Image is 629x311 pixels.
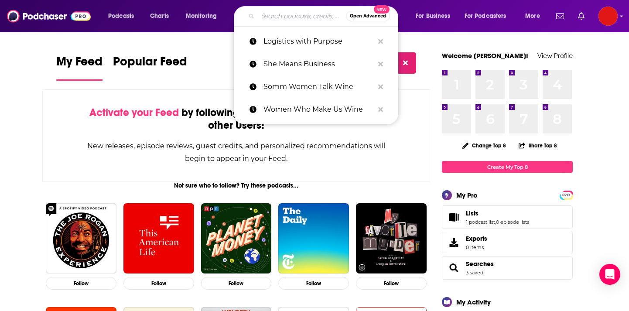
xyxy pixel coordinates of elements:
[466,244,487,250] span: 0 items
[278,277,349,290] button: Follow
[410,9,461,23] button: open menu
[598,7,618,26] button: Show profile menu
[186,10,217,22] span: Monitoring
[416,10,450,22] span: For Business
[242,6,407,26] div: Search podcasts, credits, & more...
[234,53,398,75] a: She Means Business
[537,51,573,60] a: View Profile
[561,191,571,198] a: PRO
[201,277,272,290] button: Follow
[7,8,91,24] img: Podchaser - Follow, Share and Rate Podcasts
[445,211,462,223] a: Lists
[356,203,427,274] img: My Favorite Murder with Karen Kilgariff and Georgia Hardstark
[442,51,528,60] a: Welcome [PERSON_NAME]!
[466,235,487,243] span: Exports
[495,219,496,225] span: ,
[445,262,462,274] a: Searches
[234,75,398,98] a: Somm Women Talk Wine
[180,9,228,23] button: open menu
[201,203,272,274] img: Planet Money
[123,203,194,274] img: This American Life
[108,10,134,22] span: Podcasts
[459,9,519,23] button: open menu
[519,9,551,23] button: open menu
[442,205,573,229] span: Lists
[144,9,174,23] a: Charts
[466,209,529,217] a: Lists
[465,10,506,22] span: For Podcasters
[123,277,194,290] button: Follow
[263,75,374,98] p: Somm Women Talk Wine
[46,277,116,290] button: Follow
[466,260,494,268] a: Searches
[561,192,571,198] span: PRO
[442,231,573,254] a: Exports
[518,137,557,154] button: Share Top 8
[102,9,145,23] button: open menu
[525,10,540,22] span: More
[46,203,116,274] img: The Joe Rogan Experience
[574,9,588,24] a: Show notifications dropdown
[150,10,169,22] span: Charts
[496,219,529,225] a: 0 episode lists
[350,14,386,18] span: Open Advanced
[86,140,386,165] div: New releases, episode reviews, guest credits, and personalized recommendations will begin to appe...
[466,219,495,225] a: 1 podcast list
[263,53,374,75] p: She Means Business
[278,203,349,274] img: The Daily
[598,7,618,26] img: User Profile
[234,30,398,53] a: Logistics with Purpose
[263,30,374,53] p: Logistics with Purpose
[445,236,462,249] span: Exports
[374,5,390,14] span: New
[356,277,427,290] button: Follow
[42,182,430,189] div: Not sure who to follow? Try these podcasts...
[456,191,478,199] div: My Pro
[456,298,491,306] div: My Activity
[113,54,187,81] a: Popular Feed
[553,9,567,24] a: Show notifications dropdown
[258,9,346,23] input: Search podcasts, credits, & more...
[56,54,103,74] span: My Feed
[598,7,618,26] span: Logged in as DoubleForte
[234,98,398,121] a: Women Who Make Us Wine
[442,256,573,280] span: Searches
[466,270,483,276] a: 3 saved
[457,140,511,151] button: Change Top 8
[442,161,573,173] a: Create My Top 8
[86,106,386,132] div: by following Podcasts, Creators, Lists, and other Users!
[56,54,103,81] a: My Feed
[599,264,620,285] div: Open Intercom Messenger
[346,11,390,21] button: Open AdvancedNew
[263,98,374,121] p: Women Who Make Us Wine
[89,106,179,119] span: Activate your Feed
[466,209,479,217] span: Lists
[113,54,187,74] span: Popular Feed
